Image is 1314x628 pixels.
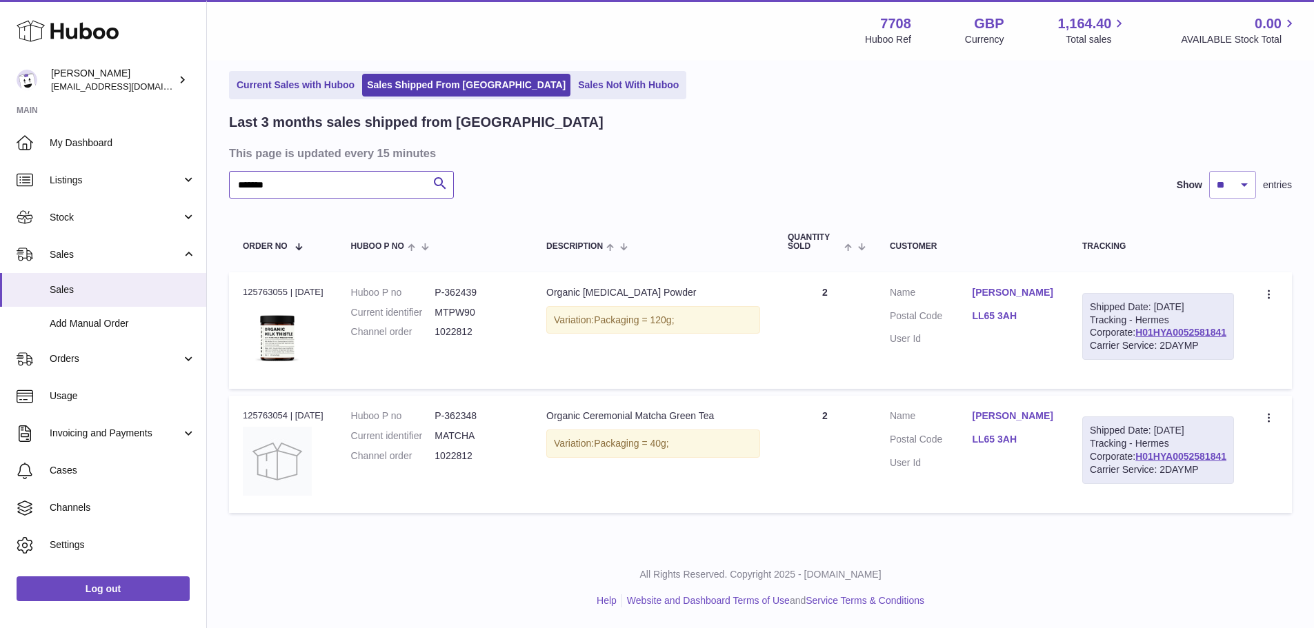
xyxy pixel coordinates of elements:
dd: 1022812 [435,325,519,338]
h2: Last 3 months sales shipped from [GEOGRAPHIC_DATA] [229,113,604,132]
dt: Current identifier [351,306,435,319]
span: Settings [50,538,196,551]
span: Huboo P no [351,242,404,251]
div: Variation: [546,306,760,334]
div: Organic [MEDICAL_DATA] Powder [546,286,760,299]
a: H01HYA0052581841 [1135,451,1226,462]
dt: Current identifier [351,429,435,443]
div: Currency [965,33,1004,46]
a: LL65 3AH [972,310,1055,323]
dt: Huboo P no [351,286,435,299]
h3: This page is updated every 15 minutes [229,145,1288,161]
div: Customer [890,242,1055,251]
span: Cases [50,464,196,477]
span: Description [546,242,603,251]
a: Log out [17,576,190,601]
a: LL65 3AH [972,433,1055,446]
span: Orders [50,352,181,365]
a: Website and Dashboard Terms of Use [627,595,790,606]
a: Help [597,595,617,606]
div: Huboo Ref [865,33,911,46]
span: [EMAIL_ADDRESS][DOMAIN_NAME] [51,81,203,92]
span: Stock [50,211,181,224]
a: Sales Shipped From [GEOGRAPHIC_DATA] [362,74,570,97]
span: entries [1263,179,1292,192]
img: no-photo.jpg [243,427,312,496]
span: My Dashboard [50,136,196,150]
dt: Postal Code [890,433,973,449]
dd: P-362439 [435,286,519,299]
div: [PERSON_NAME] [51,67,175,93]
div: Tracking [1082,242,1234,251]
a: 1,164.40 Total sales [1058,14,1128,46]
td: 2 [774,272,876,389]
span: 1,164.40 [1058,14,1112,33]
div: Shipped Date: [DATE] [1090,301,1226,314]
span: Usage [50,389,196,403]
img: 77081700557599.jpg [243,303,312,372]
div: Variation: [546,429,760,458]
div: Carrier Service: 2DAYMP [1090,463,1226,476]
div: Tracking - Hermes Corporate: [1082,293,1234,361]
span: Packaging = 120g; [594,314,674,325]
span: Order No [243,242,288,251]
div: Carrier Service: 2DAYMP [1090,339,1226,352]
dt: Channel order [351,449,435,463]
div: Tracking - Hermes Corporate: [1082,416,1234,484]
span: Packaging = 40g; [594,438,669,449]
dd: MTPW90 [435,306,519,319]
span: Channels [50,501,196,514]
a: Sales Not With Huboo [573,74,684,97]
a: H01HYA0052581841 [1135,327,1226,338]
a: Current Sales with Huboo [232,74,359,97]
a: Service Terms & Conditions [806,595,924,606]
dd: MATCHA [435,429,519,443]
dt: Huboo P no [351,409,435,423]
span: Invoicing and Payments [50,427,181,440]
dt: Postal Code [890,310,973,326]
dt: User Id [890,456,973,469]
p: All Rights Reserved. Copyright 2025 - [DOMAIN_NAME] [218,568,1303,581]
dt: Name [890,286,973,303]
div: Organic Ceremonial Matcha Green Tea [546,409,760,423]
dt: Channel order [351,325,435,338]
span: AVAILABLE Stock Total [1181,33,1297,46]
a: [PERSON_NAME] [972,409,1055,423]
dt: User Id [890,332,973,345]
img: internalAdmin-7708@internal.huboo.com [17,70,37,90]
li: and [622,594,924,607]
strong: GBP [974,14,1004,33]
div: 125763054 | [DATE] [243,409,323,422]
span: Sales [50,248,181,261]
span: Listings [50,174,181,187]
dd: 1022812 [435,449,519,463]
td: 2 [774,396,876,512]
dd: P-362348 [435,409,519,423]
span: Add Manual Order [50,317,196,330]
div: 125763055 | [DATE] [243,286,323,298]
span: Total sales [1066,33,1127,46]
span: Quantity Sold [788,233,841,251]
dt: Name [890,409,973,426]
div: Shipped Date: [DATE] [1090,424,1226,437]
span: 0.00 [1255,14,1282,33]
label: Show [1177,179,1202,192]
span: Sales [50,283,196,296]
a: 0.00 AVAILABLE Stock Total [1181,14,1297,46]
a: [PERSON_NAME] [972,286,1055,299]
strong: 7708 [880,14,911,33]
